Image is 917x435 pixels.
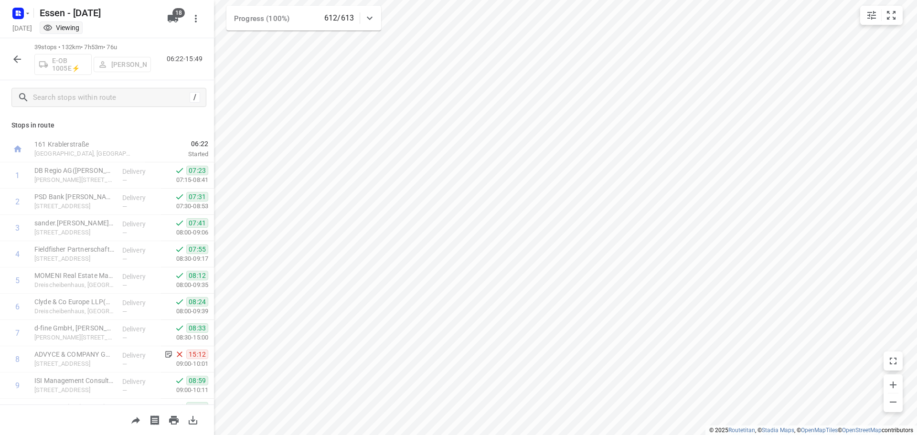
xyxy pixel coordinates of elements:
p: 08:30-09:17 [161,254,208,264]
span: — [122,203,127,210]
p: 09:00-10:11 [161,385,208,395]
p: d-fine GmbH, Gustaf-Gründgens-Platz 5(Michaela Siebert) [34,323,115,333]
span: 06:22 [145,139,208,149]
div: 7 [15,329,20,338]
a: OpenStreetMap [842,427,882,434]
p: Dreischeibenhaus, Düsseldorf [34,280,115,290]
p: 07:30-08:53 [161,202,208,211]
p: DB Regio AG(Frank Brunnenkant) [34,166,115,175]
p: Clyde & Co Europe LLP(NAMELESS CONTACT) [34,297,115,307]
div: 4 [15,250,20,259]
p: Started [145,149,208,159]
p: 08:00-09:06 [161,228,208,237]
p: Delivery [122,167,158,176]
p: Bismarckstraße 102, Düsseldorf [34,202,115,211]
p: Willi-Becker-Allee 11, Düsseldorf [34,175,115,185]
p: PSD Bank Rhein-Ruhr eG - Düsseldorf(nicht vorhanden) [34,192,115,202]
a: OpenMapTiles [801,427,838,434]
p: Delivery [122,298,158,308]
button: Fit zoom [882,6,901,25]
div: 1 [15,171,20,180]
span: 08:12 [186,271,208,280]
svg: Done [175,297,184,307]
span: — [122,177,127,184]
svg: Done [175,244,184,254]
span: — [122,387,127,394]
span: 09:10 [186,402,208,412]
li: © 2025 , © , © © contributors [709,427,913,434]
p: 39 stops • 132km • 7h53m • 76u [34,43,151,52]
button: 18 [163,9,182,28]
span: — [122,361,127,368]
p: 08:00-09:35 [161,280,208,290]
span: — [122,308,127,315]
svg: Done [175,218,184,228]
div: 5 [15,276,20,285]
div: small contained button group [860,6,903,25]
p: 08:30-15:00 [161,333,208,342]
p: Delivery [122,193,158,202]
button: More [186,9,205,28]
p: S-Communication Services GmbH(Yasemin Kaya) [34,402,115,412]
p: 06:22-15:49 [167,54,206,64]
p: Fieldfisher Partnerschaft von Rechtsanwälten mbB(Lena Meyer) [34,244,115,254]
svg: Skipped [175,350,184,359]
div: 9 [15,381,20,390]
p: Goltsteinstraße 30/31, Düsseldorf [34,385,115,395]
p: Delivery [122,350,158,360]
div: 8 [15,355,20,364]
span: 18 [172,8,185,18]
svg: Done [175,271,184,280]
span: 08:24 [186,297,208,307]
input: Search stops within route [33,90,190,105]
p: Gustaf-Gründgens-Platz 5, Düsseldorf [34,333,115,342]
span: 07:31 [186,192,208,202]
p: Berliner Allee 26, Düsseldorf [34,228,115,237]
p: sander.hofrichter architekten GmbH(Julia von Maltitz) [34,218,115,228]
span: 07:23 [186,166,208,175]
p: Stops in route [11,120,203,130]
p: [GEOGRAPHIC_DATA], [GEOGRAPHIC_DATA] [34,149,134,159]
p: Grünstraße 15, Düsseldorf [34,254,115,264]
p: Delivery [122,245,158,255]
div: 3 [15,223,20,233]
span: — [122,334,127,341]
span: Print route [164,415,183,424]
span: Progress (100%) [234,14,289,23]
span: 08:59 [186,376,208,385]
p: Delivery [122,377,158,386]
span: — [122,229,127,236]
div: Progress (100%)612/613 [226,6,381,31]
p: 612/613 [324,12,354,24]
a: Routetitan [728,427,755,434]
p: ADVYCE & COMPANY GmbH(Alina Fey) [34,350,115,359]
p: 07:15-08:41 [161,175,208,185]
span: Share route [126,415,145,424]
p: MOMENI Real Estate Management GmbH(Anna-Katharina Schwarzat) [34,271,115,280]
p: Delivery [122,403,158,413]
p: Bleichstraße 20, Düsseldorf [34,359,115,369]
div: / [190,92,200,103]
svg: Done [175,192,184,202]
p: ISI Management Consulting GmbH(Liliana Hennig) [34,376,115,385]
span: 15:12 [186,350,208,359]
svg: Done [175,376,184,385]
p: 09:00-10:01 [161,359,208,369]
div: 6 [15,302,20,311]
a: Stadia Maps [762,427,794,434]
span: Download route [183,415,203,424]
div: 2 [15,197,20,206]
p: Dreischeibenhaus, Düsseldorf [34,307,115,316]
span: 08:33 [186,323,208,333]
span: Print shipping labels [145,415,164,424]
span: 07:55 [186,244,208,254]
p: Delivery [122,324,158,334]
div: Viewing [43,23,79,32]
p: 161 Krablerstraße [34,139,134,149]
p: 08:00-09:39 [161,307,208,316]
svg: Done [175,166,184,175]
span: — [122,282,127,289]
span: 07:41 [186,218,208,228]
p: Delivery [122,219,158,229]
svg: Done [175,402,184,412]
